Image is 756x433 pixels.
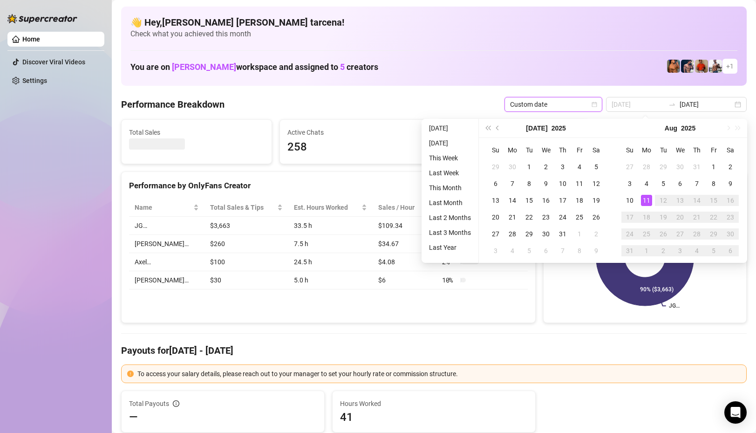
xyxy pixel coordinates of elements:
th: Th [554,142,571,158]
div: 31 [557,228,568,240]
span: Total Payouts [129,399,169,409]
td: 2025-08-29 [705,226,722,242]
td: 2025-08-26 [655,226,672,242]
div: 3 [557,161,568,172]
div: 7 [691,178,702,189]
div: 15 [708,195,719,206]
div: 9 [725,178,736,189]
td: 2025-08-03 [621,175,638,192]
div: 31 [624,245,635,256]
td: 2025-07-01 [521,158,538,175]
li: Last Month [425,197,475,208]
div: 2 [658,245,669,256]
td: 2025-08-05 [655,175,672,192]
div: 22 [524,212,535,223]
td: 2025-06-29 [487,158,504,175]
div: 5 [658,178,669,189]
div: 27 [674,228,686,240]
td: 2025-08-09 [588,242,605,259]
button: Choose a year [681,119,695,137]
img: logo-BBDzfeDw.svg [7,14,77,23]
td: $100 [204,253,288,271]
td: 2025-09-04 [688,242,705,259]
li: Last 2 Months [425,212,475,223]
div: 6 [540,245,552,256]
td: 2025-08-03 [487,242,504,259]
td: 2025-07-17 [554,192,571,209]
div: 28 [507,228,518,240]
span: 10 % [442,275,457,285]
div: 11 [574,178,585,189]
td: 2025-08-20 [672,209,688,226]
div: 31 [691,161,702,172]
span: 5 [340,62,345,72]
th: Mo [504,142,521,158]
th: Sales / Hour [373,199,436,217]
td: 2025-08-08 [571,242,588,259]
div: 10 [624,195,635,206]
td: 2025-07-23 [538,209,554,226]
div: 20 [490,212,501,223]
input: Start date [612,99,665,110]
td: 2025-07-16 [538,192,554,209]
span: calendar [592,102,597,107]
td: 2025-08-04 [638,175,655,192]
td: 2025-08-22 [705,209,722,226]
button: Choose a year [552,119,566,137]
span: — [129,410,138,425]
div: 2 [540,161,552,172]
div: To access your salary details, please reach out to your manager to set your hourly rate or commis... [137,369,741,379]
div: 30 [540,228,552,240]
div: 19 [658,212,669,223]
td: 2025-08-04 [504,242,521,259]
div: 20 [674,212,686,223]
button: Previous month (PageUp) [493,119,503,137]
td: 2025-08-02 [722,158,739,175]
td: 2025-08-14 [688,192,705,209]
div: 4 [507,245,518,256]
td: 2025-06-30 [504,158,521,175]
td: 2025-07-08 [521,175,538,192]
div: Est. Hours Worked [294,202,360,213]
input: End date [680,99,733,110]
div: 18 [641,212,652,223]
li: Last Year [425,242,475,253]
div: 13 [674,195,686,206]
a: Discover Viral Videos [22,58,85,66]
li: Last Week [425,167,475,179]
td: $260 [204,235,288,253]
span: + 1 [726,61,734,71]
td: [PERSON_NAME]… [129,235,204,253]
td: 2025-08-31 [621,242,638,259]
th: Su [487,142,504,158]
td: 2025-07-02 [538,158,554,175]
td: 2025-09-02 [655,242,672,259]
div: 3 [490,245,501,256]
td: $4.08 [373,253,436,271]
td: 2025-08-15 [705,192,722,209]
td: 2025-08-07 [688,175,705,192]
span: exclamation-circle [127,371,134,377]
span: swap-right [668,101,676,108]
div: 2 [725,161,736,172]
td: 24.5 h [288,253,373,271]
li: This Week [425,152,475,164]
h1: You are on workspace and assigned to creators [130,62,378,72]
div: 6 [674,178,686,189]
td: 2025-07-28 [638,158,655,175]
td: JG… [129,217,204,235]
span: Active Chats [287,127,422,137]
button: Choose a month [665,119,677,137]
td: 2025-08-05 [521,242,538,259]
div: 25 [641,228,652,240]
div: 21 [507,212,518,223]
div: 15 [524,195,535,206]
div: 29 [658,161,669,172]
td: 2025-08-11 [638,192,655,209]
div: 16 [540,195,552,206]
div: 4 [641,178,652,189]
div: 16 [725,195,736,206]
div: 12 [658,195,669,206]
td: 2025-07-28 [504,226,521,242]
td: 2025-07-22 [521,209,538,226]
